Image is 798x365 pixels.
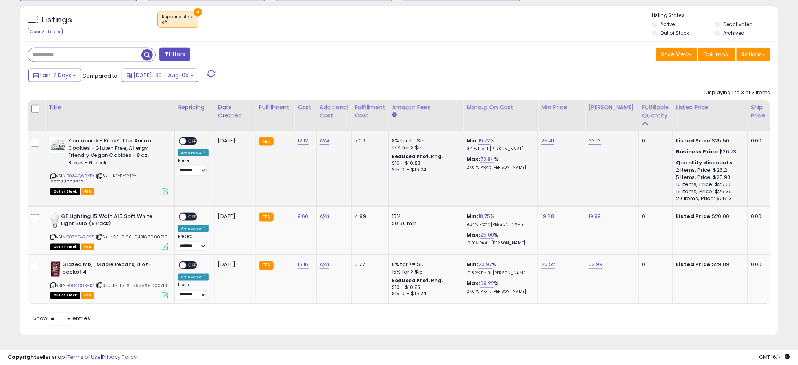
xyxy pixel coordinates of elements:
[186,213,199,220] span: OFF
[81,292,94,299] span: FBA
[259,261,274,270] small: FBA
[589,261,603,269] a: 32.99
[96,283,167,289] span: | SKU: KE-13.16-893869000713
[737,48,770,61] button: Actions
[82,72,118,80] span: Compared to:
[392,112,396,119] small: Amazon Fees.
[392,220,457,227] div: $0.30 min
[194,8,202,17] button: ×
[467,280,532,295] div: %
[178,103,211,112] div: Repricing
[122,69,198,82] button: [DATE]-30 - Aug-05
[541,103,582,112] div: Min Price
[392,261,457,268] div: 8% for <= $15
[50,173,137,184] span: | SKU: KE-P-12.12-620133003619
[751,103,767,120] div: Ship Price
[186,262,199,269] span: OFF
[467,155,480,163] b: Max:
[478,261,492,269] a: 20.97
[589,103,635,112] div: [PERSON_NAME]
[50,261,60,277] img: 41CZ9qru9wL._SL40_.jpg
[652,12,778,19] p: Listing States:
[50,188,80,195] span: All listings that are currently out of stock and unavailable for purchase on Amazon
[159,48,190,61] button: Filters
[467,261,532,276] div: %
[467,137,478,144] b: Min:
[541,261,555,269] a: 25.52
[751,213,764,220] div: 0.00
[698,48,735,61] button: Columns
[62,261,158,278] b: Glazed Mix, , Maple Pecans, 4 oz- packof 4
[467,212,478,220] b: Min:
[178,274,209,281] div: Amazon AI *
[676,261,742,268] div: $29.89
[50,137,168,194] div: ASIN:
[102,353,137,361] a: Privacy Policy
[50,213,59,229] img: 31RKNWMh9ZL._SL40_.jpg
[218,137,250,144] div: [DATE]
[68,137,164,168] b: Kinnikinnick - KinniKritter Animal Cookies - Gluten Free, Allergy Friendly Vegan Cookies - 8 oz. ...
[392,269,457,276] div: 15% for > $15
[589,137,601,145] a: 33.13
[178,283,209,300] div: Preset:
[355,213,382,220] div: 4.99
[467,289,532,295] p: 27.61% Profit [PERSON_NAME]
[298,212,309,220] a: 9.60
[178,234,209,251] div: Preset:
[40,71,71,79] span: Last 7 Days
[676,174,742,181] div: 5 Items, Price: $25.93
[392,167,457,173] div: $15.01 - $16.24
[392,103,460,112] div: Amazon Fees
[759,353,790,361] span: 2025-08-13 16:14 GMT
[298,137,309,145] a: 12.12
[661,21,675,28] label: Active
[480,280,494,288] a: 69.22
[67,173,95,179] a: B084Q69KPX
[218,103,252,120] div: Date Created
[467,156,532,170] div: %
[541,212,554,220] a: 19.28
[28,69,81,82] button: Last 7 Days
[478,137,491,145] a: 19.72
[67,353,101,361] a: Terms of Use
[81,188,94,195] span: FBA
[355,137,382,144] div: 7.09
[392,285,457,291] div: $10 - $10.83
[467,280,480,287] b: Max:
[298,261,309,269] a: 13.16
[298,103,313,112] div: Cost
[478,212,491,220] a: 18.75
[133,71,189,79] span: [DATE]-30 - Aug-05
[178,225,209,232] div: Amazon AI *
[392,153,443,160] b: Reduced Prof. Rng.
[751,261,764,268] div: 0.00
[676,195,742,202] div: 20 Items, Price: $25.13
[661,30,689,36] label: Out of Stock
[676,159,733,166] b: Quantity discounts
[392,160,457,167] div: $10 - $10.83
[259,103,291,112] div: Fulfillment
[676,148,720,155] b: Business Price:
[162,20,194,25] div: off
[676,188,742,195] div: 15 Items, Price: $25.39
[50,213,168,250] div: ASIN:
[676,148,742,155] div: $26.73
[467,137,532,152] div: %
[50,292,80,299] span: All listings that are currently out of stock and unavailable for purchase on Amazon
[642,213,667,220] div: 0
[676,167,742,174] div: 2 Items, Price: $26.2
[320,261,329,269] a: N/A
[676,213,742,220] div: $20.00
[392,291,457,298] div: $15.01 - $16.24
[467,271,532,276] p: 10.82% Profit [PERSON_NAME]
[467,146,532,152] p: 9.41% Profit [PERSON_NAME]
[50,137,66,153] img: 51-Z0WCOuUL._SL40_.jpg
[656,48,697,61] button: Save View
[467,261,478,268] b: Min:
[355,261,382,268] div: 5.77
[42,15,72,26] h5: Listings
[705,89,770,97] div: Displaying 1 to 3 of 3 items
[467,165,532,170] p: 27.01% Profit [PERSON_NAME]
[392,144,457,151] div: 15% for > $15
[186,138,199,145] span: OFF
